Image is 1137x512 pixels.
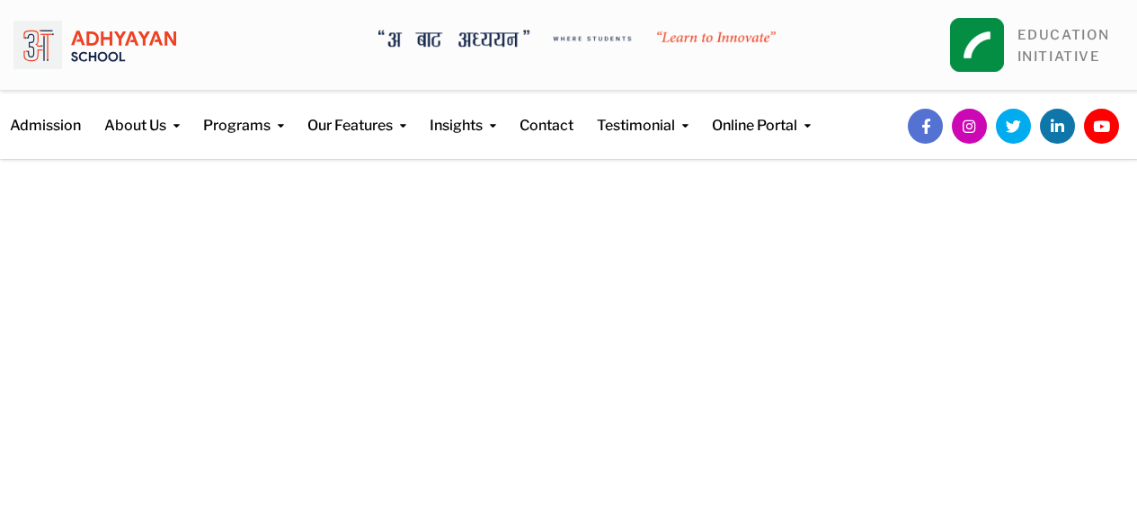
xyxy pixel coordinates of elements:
a: About Us [104,91,180,137]
a: Our Features [307,91,406,137]
a: Admission [10,91,81,137]
a: EDUCATIONINITIATIVE [1017,27,1110,65]
a: Contact [520,91,573,137]
a: Testimonial [597,91,688,137]
img: square_leapfrog [950,18,1004,72]
a: Programs [203,91,284,137]
img: logo [13,13,176,76]
a: Insights [430,91,496,137]
a: Online Portal [712,91,811,137]
img: A Bata Adhyayan where students learn to Innovate [378,30,777,49]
